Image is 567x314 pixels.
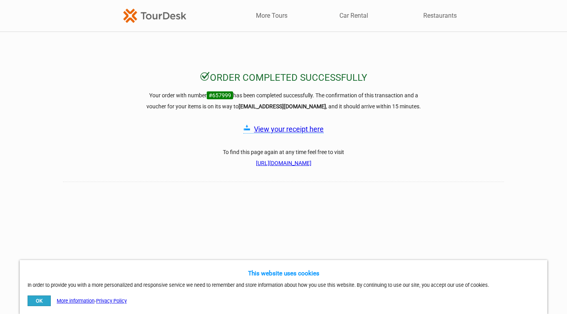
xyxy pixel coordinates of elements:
a: Restaurants [423,11,457,20]
a: Car Rental [339,11,368,20]
img: TourDesk-logo-td-orange-v1.png [123,9,186,22]
div: In order to provide you with a more personalized and responsive service we need to remember and s... [20,260,547,314]
button: OK [28,295,51,306]
h3: Your order with number has been completed successfully. The confirmation of this transaction and ... [142,90,425,112]
a: More Tours [256,11,287,20]
span: #657999 [207,91,233,99]
a: More information [57,298,94,304]
a: Privacy Policy [96,298,127,304]
a: [URL][DOMAIN_NAME] [256,160,311,166]
strong: [EMAIL_ADDRESS][DOMAIN_NAME] [239,103,326,110]
div: - [28,295,127,306]
a: View your receipt here [254,125,324,133]
h3: To find this page again at any time feel free to visit [142,147,425,169]
h5: This website uses cookies [142,268,425,279]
